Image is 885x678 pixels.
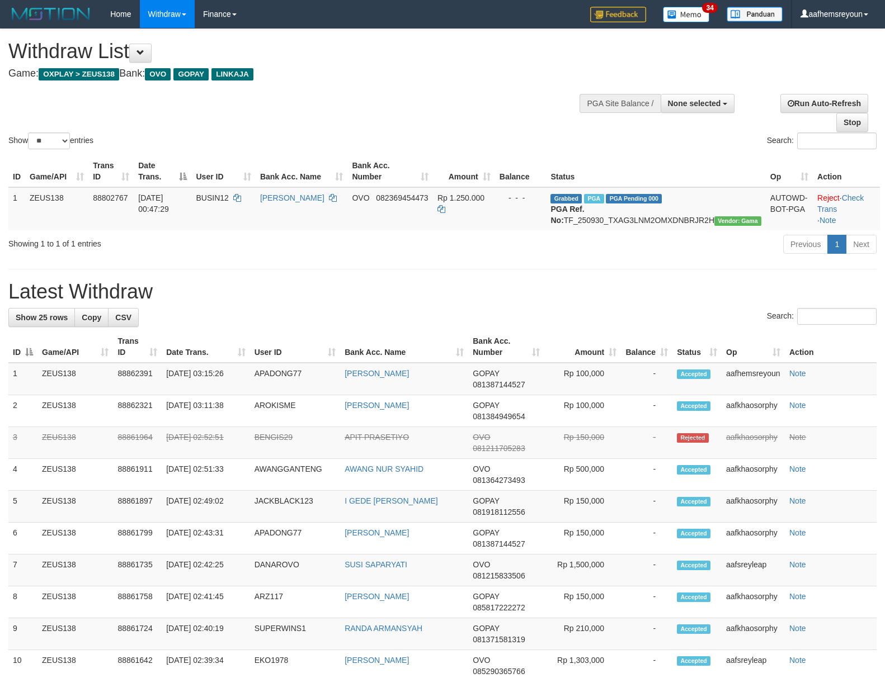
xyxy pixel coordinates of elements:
[88,155,134,187] th: Trans ID: activate to sort column ascending
[8,363,37,395] td: 1
[783,235,828,254] a: Previous
[250,427,341,459] td: BENGIS29
[8,132,93,149] label: Show entries
[250,586,341,618] td: ARZ117
[473,401,499,410] span: GOPAY
[8,491,37,523] td: 5
[250,459,341,491] td: AWANGGANTENG
[138,193,169,214] span: [DATE] 00:47:29
[345,592,409,601] a: [PERSON_NAME]
[134,155,191,187] th: Date Trans.: activate to sort column descending
[722,618,785,650] td: aafkhaosorphy
[621,331,672,363] th: Balance: activate to sort column ascending
[846,235,877,254] a: Next
[813,187,880,230] td: · ·
[495,155,547,187] th: Balance
[345,624,422,633] a: RANDA ARMANSYAH
[722,491,785,523] td: aafkhaosorphy
[8,586,37,618] td: 8
[8,187,25,230] td: 1
[25,155,88,187] th: Game/API: activate to sort column ascending
[113,427,162,459] td: 88861964
[544,363,621,395] td: Rp 100,000
[727,7,783,22] img: panduan.png
[8,234,360,249] div: Showing 1 to 1 of 1 entries
[621,554,672,586] td: -
[789,401,806,410] a: Note
[473,433,490,442] span: OVO
[345,464,423,473] a: AWANG NUR SYAHID
[785,331,877,363] th: Action
[108,308,139,327] a: CSV
[473,560,490,569] span: OVO
[37,523,113,554] td: ZEUS138
[473,624,499,633] span: GOPAY
[39,68,119,80] span: OXPLAY > ZEUS138
[621,618,672,650] td: -
[250,395,341,427] td: AROKISME
[473,369,499,378] span: GOPAY
[621,523,672,554] td: -
[25,187,88,230] td: ZEUS138
[113,363,162,395] td: 88862391
[162,491,250,523] td: [DATE] 02:49:02
[74,308,109,327] a: Copy
[766,187,813,230] td: AUTOWD-BOT-PGA
[162,618,250,650] td: [DATE] 02:40:19
[162,554,250,586] td: [DATE] 02:42:25
[28,132,70,149] select: Showentries
[550,194,582,203] span: Grabbed
[663,7,710,22] img: Button%20Memo.svg
[590,7,646,22] img: Feedback.jpg
[797,308,877,325] input: Search:
[345,496,437,505] a: I GEDE [PERSON_NAME]
[473,412,525,421] span: Copy 081384949654 to clipboard
[113,554,162,586] td: 88861735
[544,331,621,363] th: Amount: activate to sort column ascending
[113,523,162,554] td: 88861799
[162,523,250,554] td: [DATE] 02:43:31
[16,313,68,322] span: Show 25 rows
[702,3,717,13] span: 34
[621,586,672,618] td: -
[345,401,409,410] a: [PERSON_NAME]
[789,369,806,378] a: Note
[677,592,710,602] span: Accepted
[817,193,840,202] a: Reject
[162,331,250,363] th: Date Trans.: activate to sort column ascending
[473,464,490,473] span: OVO
[780,94,868,113] a: Run Auto-Refresh
[621,459,672,491] td: -
[473,656,490,665] span: OVO
[544,586,621,618] td: Rp 150,000
[8,68,579,79] h4: Game: Bank:
[37,363,113,395] td: ZEUS138
[473,635,525,644] span: Copy 081371581319 to clipboard
[468,331,544,363] th: Bank Acc. Number: activate to sort column ascending
[767,308,877,325] label: Search:
[677,656,710,666] span: Accepted
[8,554,37,586] td: 7
[797,132,877,149] input: Search:
[473,444,525,453] span: Copy 081211705283 to clipboard
[722,395,785,427] td: aafkhaosorphy
[714,216,761,226] span: Vendor URL: https://trx31.1velocity.biz
[544,554,621,586] td: Rp 1,500,000
[250,554,341,586] td: DANAROVO
[8,618,37,650] td: 9
[722,586,785,618] td: aafkhaosorphy
[789,560,806,569] a: Note
[345,528,409,537] a: [PERSON_NAME]
[473,380,525,389] span: Copy 081387144527 to clipboard
[621,491,672,523] td: -
[345,560,407,569] a: SUSI SAPARYATI
[789,528,806,537] a: Note
[173,68,209,80] span: GOPAY
[621,395,672,427] td: -
[8,331,37,363] th: ID: activate to sort column descending
[473,571,525,580] span: Copy 081215833506 to clipboard
[827,235,846,254] a: 1
[544,459,621,491] td: Rp 500,000
[722,523,785,554] td: aafkhaosorphy
[544,491,621,523] td: Rp 150,000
